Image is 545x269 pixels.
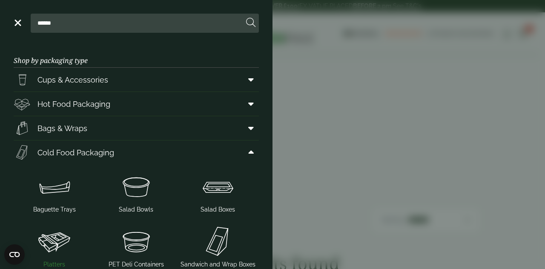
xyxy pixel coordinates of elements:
a: Cups & Accessories [14,68,259,92]
span: Cups & Accessories [37,74,108,86]
a: Baguette Trays [17,168,92,216]
span: Platters [43,260,65,269]
span: Baguette Trays [33,205,76,214]
img: Salad_box.svg [181,169,255,203]
a: Hot Food Packaging [14,92,259,116]
img: Sandwich_box.svg [14,144,31,161]
img: SoupNsalad_bowls.svg [99,169,174,203]
img: Paper_carriers.svg [14,120,31,137]
button: Open CMP widget [4,244,25,265]
img: PetDeli_container.svg [99,224,174,258]
img: Baguette_tray.svg [17,169,92,203]
a: Cold Food Packaging [14,140,259,164]
span: Bags & Wraps [37,123,87,134]
img: Platter.svg [17,224,92,258]
img: Deli_box.svg [14,95,31,112]
span: Salad Boxes [201,205,235,214]
span: Hot Food Packaging [37,98,110,110]
h3: Shop by packaging type [14,43,259,68]
a: Bags & Wraps [14,116,259,140]
img: PintNhalf_cup.svg [14,71,31,88]
img: Sandwich_box.svg [181,224,255,258]
a: Salad Boxes [181,168,255,216]
a: Salad Bowls [99,168,174,216]
span: PET Deli Containers [109,260,164,269]
span: Salad Bowls [119,205,153,214]
span: Sandwich and Wrap Boxes [181,260,255,269]
span: Cold Food Packaging [37,147,114,158]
